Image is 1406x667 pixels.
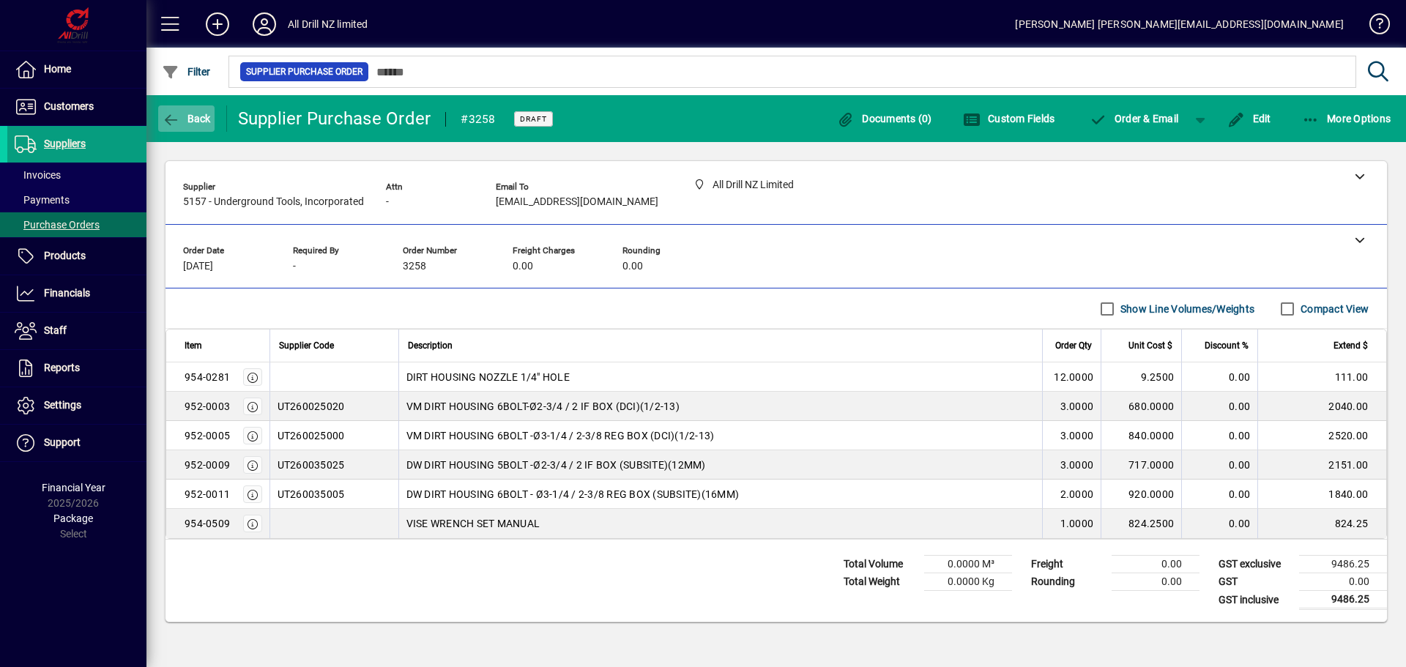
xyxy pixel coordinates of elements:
[1211,591,1299,609] td: GST inclusive
[44,63,71,75] span: Home
[1298,302,1369,316] label: Compact View
[1042,392,1101,421] td: 3.0000
[42,482,105,493] span: Financial Year
[496,196,658,208] span: [EMAIL_ADDRESS][DOMAIN_NAME]
[1101,421,1181,450] td: 840.0000
[1257,480,1386,509] td: 1840.00
[269,421,398,450] td: UT260025000
[44,250,86,261] span: Products
[194,11,241,37] button: Add
[162,113,211,124] span: Back
[1227,113,1271,124] span: Edit
[406,458,706,472] span: DW DIRT HOUSING 5BOLT -Ø2-3/4 / 2 IF BOX (SUBSITE)(12MM)
[924,573,1012,591] td: 0.0000 Kg
[15,169,61,181] span: Invoices
[185,370,230,384] div: 954-0281
[44,399,81,411] span: Settings
[293,261,296,272] span: -
[1358,3,1388,51] a: Knowledge Base
[7,212,146,237] a: Purchase Orders
[44,436,81,448] span: Support
[1055,338,1092,354] span: Order Qty
[1299,591,1387,609] td: 9486.25
[185,338,202,354] span: Item
[406,399,680,414] span: VM DIRT HOUSING 6BOLT-Ø2-3/4 / 2 IF BOX (DCI)(1/2-13)
[1015,12,1344,36] div: [PERSON_NAME] [PERSON_NAME][EMAIL_ADDRESS][DOMAIN_NAME]
[185,399,230,414] div: 952-0003
[185,516,230,531] div: 954-0509
[836,573,924,591] td: Total Weight
[406,428,715,443] span: VM DIRT HOUSING 6BOLT -Ø3-1/4 / 2-3/8 REG BOX (DCI)(1/2-13)
[1082,105,1186,132] button: Order & Email
[924,556,1012,573] td: 0.0000 M³
[1257,392,1386,421] td: 2040.00
[288,12,368,36] div: All Drill NZ limited
[1181,362,1257,392] td: 0.00
[185,487,230,502] div: 952-0011
[7,350,146,387] a: Reports
[1211,573,1299,591] td: GST
[403,261,426,272] span: 3258
[7,387,146,424] a: Settings
[959,105,1059,132] button: Custom Fields
[1101,450,1181,480] td: 717.0000
[183,196,364,208] span: 5157 - Underground Tools, Incorporated
[1117,302,1254,316] label: Show Line Volumes/Weights
[1101,362,1181,392] td: 9.2500
[15,194,70,206] span: Payments
[1101,480,1181,509] td: 920.0000
[1042,421,1101,450] td: 3.0000
[1257,362,1386,392] td: 111.00
[836,556,924,573] td: Total Volume
[1211,556,1299,573] td: GST exclusive
[406,487,740,502] span: DW DIRT HOUSING 6BOLT - Ø3-1/4 / 2-3/8 REG BOX (SUBSITE)(16MM)
[7,275,146,312] a: Financials
[406,370,570,384] span: DIRT HOUSING NOZZLE 1/4" HOLE
[146,105,227,132] app-page-header-button: Back
[7,313,146,349] a: Staff
[7,89,146,125] a: Customers
[1042,480,1101,509] td: 2.0000
[837,113,932,124] span: Documents (0)
[7,163,146,187] a: Invoices
[162,66,211,78] span: Filter
[185,428,230,443] div: 952-0005
[513,261,533,272] span: 0.00
[1112,556,1199,573] td: 0.00
[7,51,146,88] a: Home
[461,108,495,131] div: #3258
[1042,450,1101,480] td: 3.0000
[15,219,100,231] span: Purchase Orders
[44,100,94,112] span: Customers
[44,362,80,373] span: Reports
[1205,338,1249,354] span: Discount %
[408,338,453,354] span: Description
[269,392,398,421] td: UT260025020
[241,11,288,37] button: Profile
[1112,573,1199,591] td: 0.00
[1257,450,1386,480] td: 2151.00
[185,458,230,472] div: 952-0009
[1181,480,1257,509] td: 0.00
[520,114,547,124] span: Draft
[1128,338,1172,354] span: Unit Cost $
[1181,450,1257,480] td: 0.00
[406,516,540,531] span: VISE WRENCH SET MANUAL
[238,107,431,130] div: Supplier Purchase Order
[1181,392,1257,421] td: 0.00
[246,64,362,79] span: Supplier Purchase Order
[622,261,643,272] span: 0.00
[183,261,213,272] span: [DATE]
[158,105,215,132] button: Back
[1224,105,1275,132] button: Edit
[1299,573,1387,591] td: 0.00
[44,324,67,336] span: Staff
[7,238,146,275] a: Products
[279,338,334,354] span: Supplier Code
[833,105,936,132] button: Documents (0)
[44,287,90,299] span: Financials
[1334,338,1368,354] span: Extend $
[1257,509,1386,538] td: 824.25
[1042,509,1101,538] td: 1.0000
[1299,556,1387,573] td: 9486.25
